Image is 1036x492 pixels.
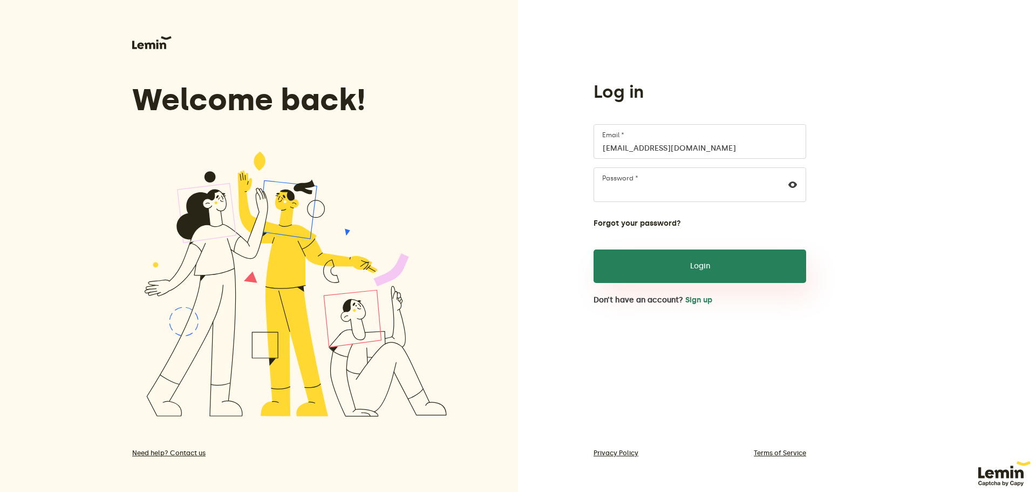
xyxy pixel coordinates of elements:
[685,296,712,305] button: Sign up
[594,219,681,228] button: Forgot your password?
[594,81,644,103] h1: Log in
[132,36,172,49] img: Lemin logo
[594,296,683,305] span: Don’t have an account?
[602,131,624,139] label: Email *
[602,174,638,183] label: Password *
[594,124,806,159] input: Email *
[594,449,638,457] a: Privacy Policy
[594,250,806,283] button: Login
[754,449,806,457] a: Terms of Service
[132,83,460,117] h3: Welcome back!
[978,461,1031,487] img: 63f920f45959a057750d25c1_lem1.svg
[132,449,460,457] a: Need help? Contact us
